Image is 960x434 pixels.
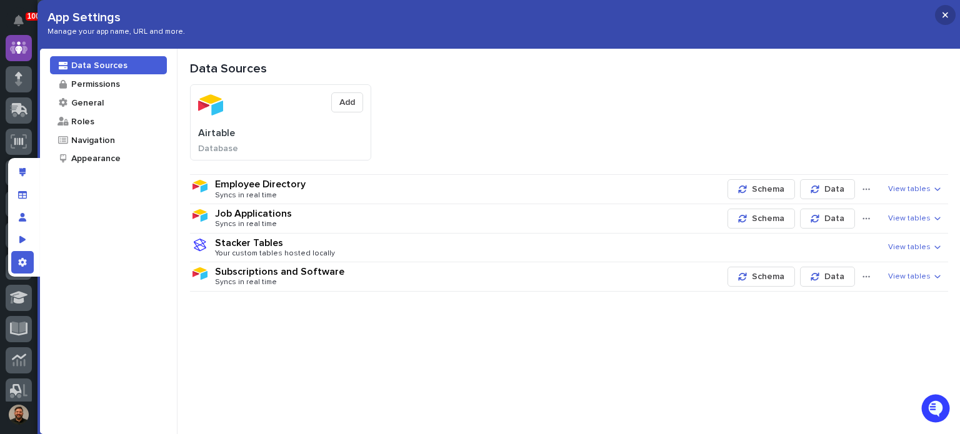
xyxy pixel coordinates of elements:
[12,50,227,70] p: Welcome 👋
[215,238,283,248] p: Stacker Tables
[6,7,32,34] button: Notifications
[70,59,127,71] div: Data Sources
[752,185,784,194] span: Schema
[47,10,185,25] p: App Settings
[11,251,34,274] div: App settings
[752,214,784,223] span: Schema
[824,214,844,223] span: Data
[70,97,104,109] div: General
[215,278,277,287] p: Syncs in real time
[190,266,948,287] div: Subscriptions and Software Syncs in real timeSchemaDataView tables
[47,27,185,36] p: Manage your app name, URL and more.
[191,144,371,154] p: Database
[12,202,22,212] div: 📖
[25,201,68,214] span: Help Docs
[190,208,948,229] div: Job Applications Syncs in real timeSchemaDataView tables
[215,179,306,189] p: Employee Directory
[124,232,151,241] span: Pylon
[215,267,344,277] p: Subscriptions and Software
[888,243,931,252] span: View tables
[7,196,73,219] a: 📖Help Docs
[824,185,844,194] span: Data
[70,78,120,90] div: Permissions
[727,267,795,287] button: Schema
[70,116,94,127] div: Roles
[800,179,855,199] button: Data
[70,152,121,164] div: Appearance
[16,15,32,35] div: Notifications100
[42,139,205,152] div: Start new chat
[11,161,34,184] div: Edit layout
[190,179,948,200] div: Employee Directory Syncs in real timeSchemaDataView tables
[70,134,115,146] div: Navigation
[727,209,795,229] button: Schema
[6,402,32,428] button: users-avatar
[190,61,948,76] div: Data Sources
[920,393,954,427] iframe: Open customer support
[215,191,277,200] p: Syncs in real time
[27,12,40,21] p: 100
[215,220,277,229] p: Syncs in real time
[215,209,292,219] p: Job Applications
[12,70,227,90] p: How can we help?
[752,272,784,281] span: Schema
[215,249,335,258] p: Your custom tables hosted locally
[800,209,855,229] button: Data
[331,92,363,112] button: Add
[12,12,37,37] img: Stacker
[824,272,844,281] span: Data
[339,98,355,107] span: Add
[12,139,35,162] img: 1736555164131-43832dd5-751b-4058-ba23-39d91318e5a0
[42,152,175,162] div: We're offline, we will be back soon!
[11,184,34,206] div: Manage fields and data
[11,206,34,229] div: Manage users
[212,143,227,158] button: Start new chat
[88,231,151,241] a: Powered byPylon
[32,101,206,114] input: Clear
[190,237,948,259] div: Stacker Tables Your custom tables hosted locallyView tables
[888,272,931,281] span: View tables
[727,179,795,199] button: Schema
[198,127,235,139] p: Airtable
[888,214,931,223] span: View tables
[800,267,855,287] button: Data
[11,229,34,251] div: Preview as
[888,185,931,194] span: View tables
